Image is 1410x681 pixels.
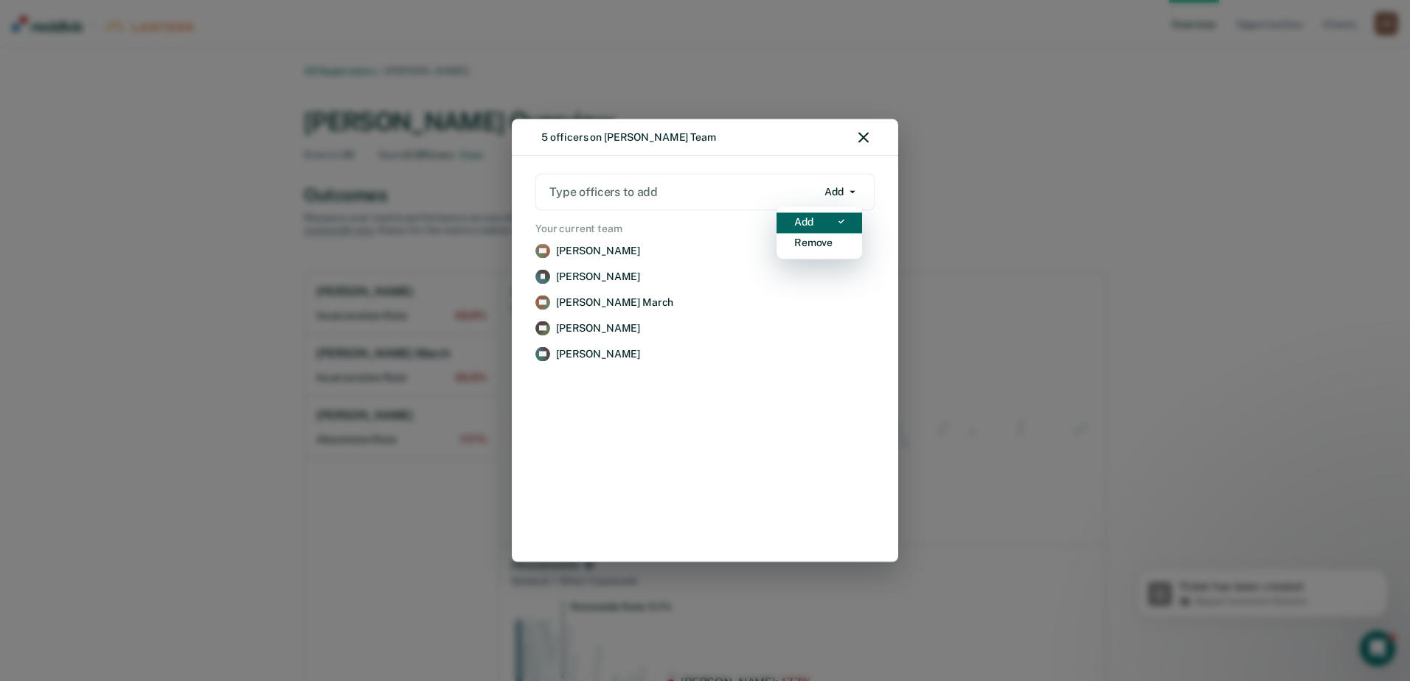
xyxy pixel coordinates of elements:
div: ticket update from Operator, 12m ago. Team Removal Request Submitted [22,31,273,80]
a: Remove [777,233,862,254]
img: Profile image for Operator [33,44,57,68]
h2: Your current team [532,222,878,234]
div: 5 officers on [PERSON_NAME] Team [541,131,716,144]
div: Remove [794,236,833,248]
a: View supervision staff details for Aaron Blevins [532,241,878,261]
div: Add [794,215,813,228]
p: [PERSON_NAME] March [556,296,673,309]
a: Add [777,212,862,233]
p: [PERSON_NAME] [556,270,640,283]
a: View supervision staff details for Joanna Frazier [532,267,878,287]
a: View supervision staff details for Drew March [532,293,878,312]
p: [PERSON_NAME] [556,245,640,257]
a: View supervision staff details for Brandon Whitten [532,318,878,338]
button: Add [818,180,862,203]
a: View supervision staff details for Colby Williams [532,344,878,364]
p: Ticket has been created [64,42,254,57]
span: Report Incorrect Rosters [80,57,192,70]
p: [PERSON_NAME] [556,348,640,360]
p: [PERSON_NAME] [556,322,640,335]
